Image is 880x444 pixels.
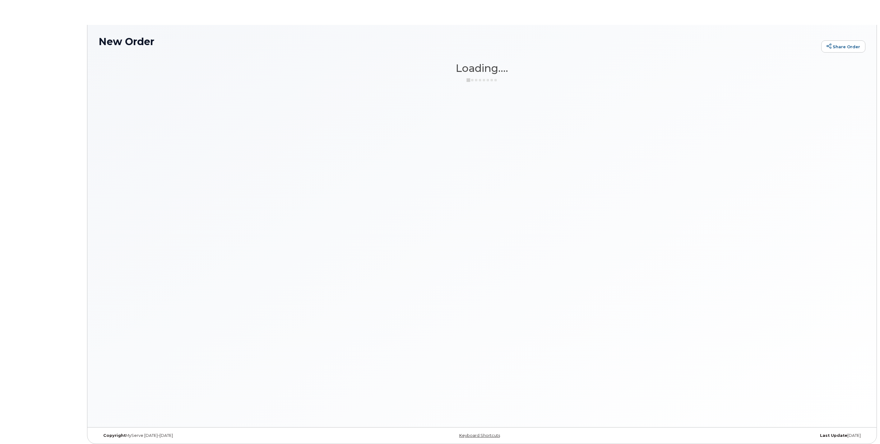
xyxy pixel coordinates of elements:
[466,78,498,82] img: ajax-loader-3a6953c30dc77f0bf724df975f13086db4f4c1262e45940f03d1251963f1bf2e.gif
[99,433,354,438] div: MyServe [DATE]–[DATE]
[103,433,126,438] strong: Copyright
[821,40,865,53] a: Share Order
[610,433,865,438] div: [DATE]
[99,63,865,74] h1: Loading....
[820,433,847,438] strong: Last Update
[99,36,818,47] h1: New Order
[459,433,500,438] a: Keyboard Shortcuts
